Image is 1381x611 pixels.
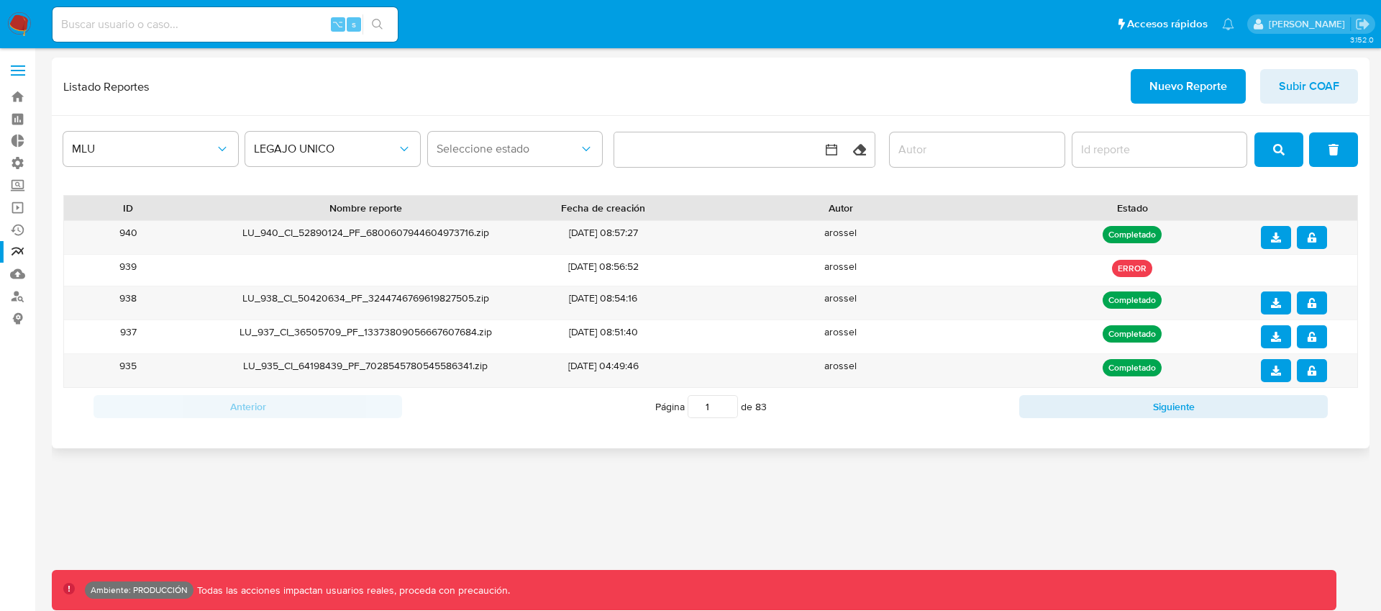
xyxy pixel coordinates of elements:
[363,14,392,35] button: search-icon
[1355,17,1370,32] a: Salir
[193,584,510,597] p: Todas las acciones impactan usuarios reales, proceda con precaución.
[1127,17,1208,32] span: Accesos rápidos
[1222,18,1234,30] a: Notificaciones
[91,587,188,593] p: Ambiente: PRODUCCIÓN
[1269,17,1350,31] p: jhon.osorio@mercadolibre.com.co
[352,17,356,31] span: s
[53,15,398,34] input: Buscar usuario o caso...
[332,17,343,31] span: ⌥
